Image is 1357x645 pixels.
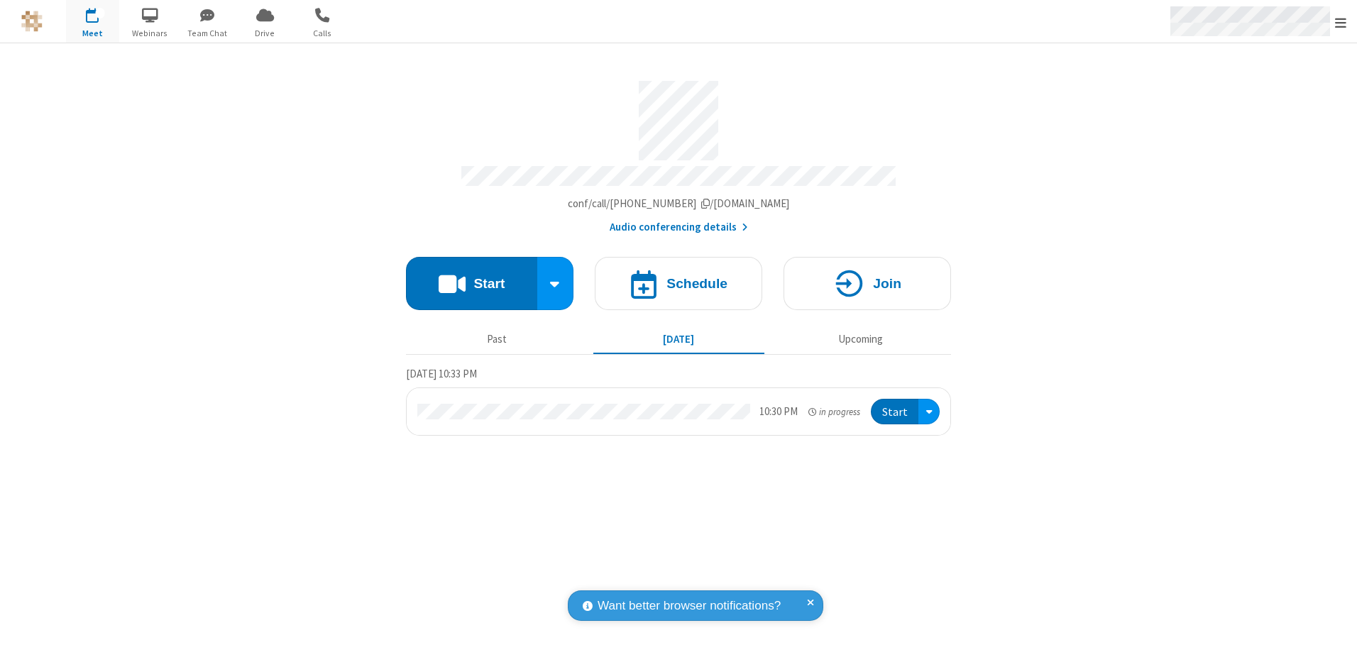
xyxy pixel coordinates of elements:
[473,277,505,290] h4: Start
[666,277,727,290] h4: Schedule
[568,197,790,210] span: Copy my meeting room link
[593,326,764,353] button: [DATE]
[66,27,119,40] span: Meet
[406,257,537,310] button: Start
[181,27,234,40] span: Team Chat
[784,257,951,310] button: Join
[123,27,177,40] span: Webinars
[871,399,918,425] button: Start
[296,27,349,40] span: Calls
[598,597,781,615] span: Want better browser notifications?
[808,405,860,419] em: in progress
[412,326,583,353] button: Past
[96,8,105,18] div: 1
[21,11,43,32] img: QA Selenium DO NOT DELETE OR CHANGE
[775,326,946,353] button: Upcoming
[595,257,762,310] button: Schedule
[918,399,940,425] div: Open menu
[610,219,748,236] button: Audio conferencing details
[873,277,901,290] h4: Join
[406,70,951,236] section: Account details
[759,404,798,420] div: 10:30 PM
[406,365,951,436] section: Today's Meetings
[406,367,477,380] span: [DATE] 10:33 PM
[568,196,790,212] button: Copy my meeting room linkCopy my meeting room link
[238,27,292,40] span: Drive
[537,257,574,310] div: Start conference options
